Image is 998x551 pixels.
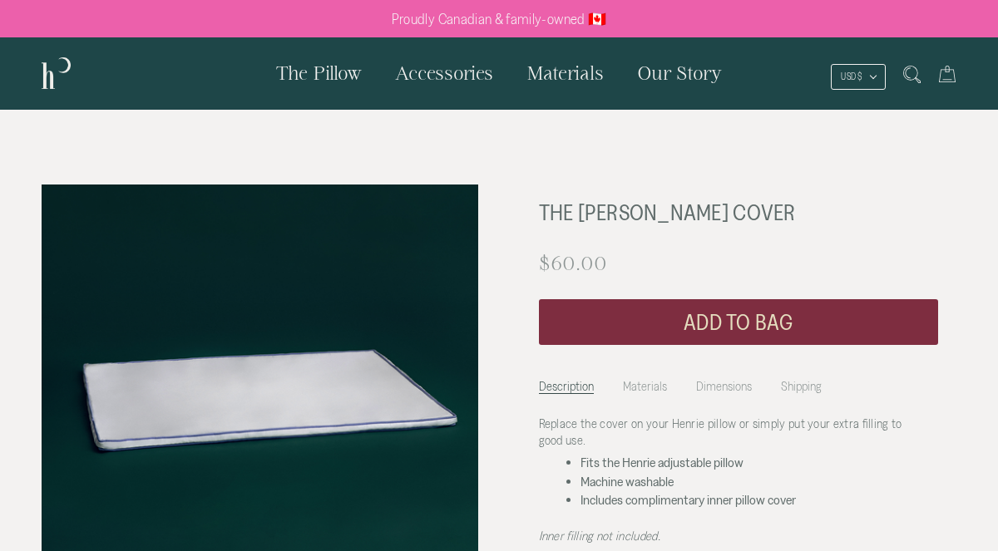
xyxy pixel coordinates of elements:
span: Materials [526,62,604,83]
a: The Pillow [259,37,378,109]
em: Inner filling not included. [539,529,660,543]
button: Add to bag [539,299,938,345]
li: Description [539,371,594,394]
a: Accessories [378,37,510,109]
h1: The [PERSON_NAME] Cover [539,195,880,231]
span: Our Story [637,62,722,83]
li: Machine washable [581,474,926,489]
li: Fits the Henrie adjustable pillow [581,455,926,470]
li: Dimensions [696,371,752,394]
a: Our Story [620,37,739,109]
span: $60.00 [539,253,607,273]
button: USD $ [831,64,886,90]
li: Materials [623,371,667,394]
li: Shipping [781,371,822,394]
li: Includes complimentary inner pillow cover [581,492,926,507]
span: Accessories [395,62,493,83]
a: Materials [510,37,620,109]
p: Proudly Canadian & family-owned 🇨🇦 [392,11,607,27]
span: The Pillow [276,62,362,83]
p: Replace the cover on your Henrie pillow or simply put your extra filling to good use. [539,416,926,449]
